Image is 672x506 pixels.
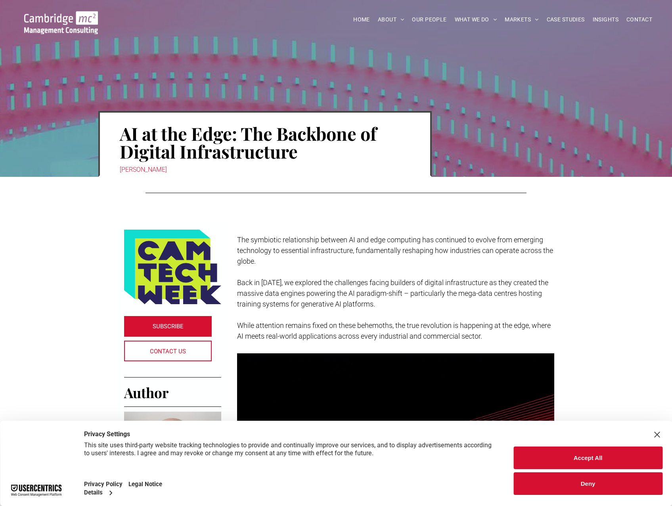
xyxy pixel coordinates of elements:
span: While attention remains fixed on these behemoths, the true revolution is happening at the edge, w... [237,321,551,340]
span: Back in [DATE], we explored the challenges facing builders of digital infrastructure as they crea... [237,278,548,308]
a: ABOUT [374,13,408,26]
img: Logo featuring the words CAM TECH WEEK in bold, dark blue letters on a yellow-green background, w... [124,230,221,304]
a: CASE STUDIES [543,13,589,26]
span: Author [124,383,168,402]
a: MARKETS [501,13,542,26]
span: CONTACT US [150,341,186,361]
img: Go to Homepage [24,11,98,34]
a: WHAT WE DO [451,13,501,26]
a: CONTACT US [124,341,212,361]
a: HOME [349,13,374,26]
a: CONTACT [622,13,656,26]
span: The symbiotic relationship between AI and edge computing has continued to evolve from emerging te... [237,236,553,265]
a: OUR PEOPLE [408,13,450,26]
span: SUBSCRIBE [153,316,184,336]
div: [PERSON_NAME] [120,164,410,175]
a: INSIGHTS [589,13,622,26]
h1: AI at the Edge: The Backbone of Digital Infrastructure [120,124,410,161]
a: SUBSCRIBE [124,316,212,337]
